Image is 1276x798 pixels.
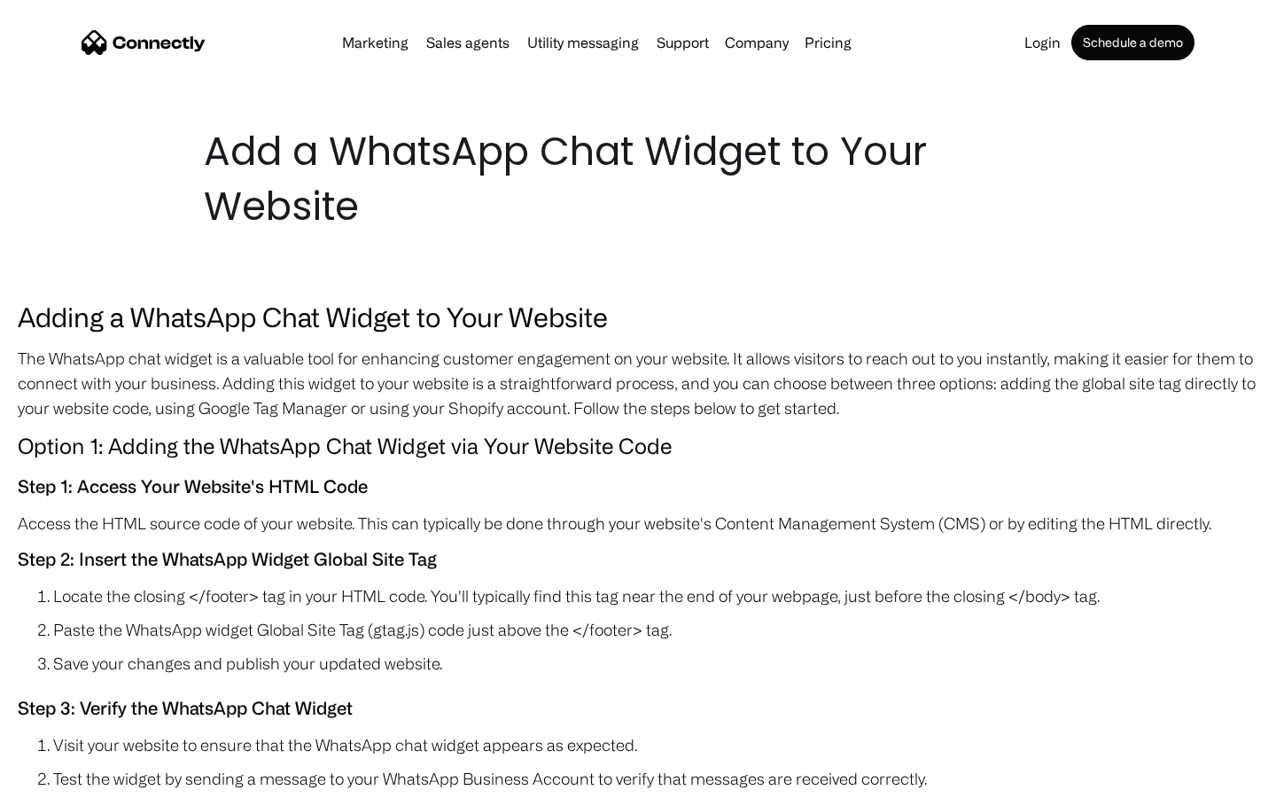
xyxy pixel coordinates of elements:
[650,35,716,50] a: Support
[520,35,646,50] a: Utility messaging
[53,651,1258,676] li: Save your changes and publish your updated website.
[18,511,1258,536] p: Access the HTML source code of your website. This can typically be done through your website's Co...
[35,767,106,792] ul: Language list
[18,346,1258,420] p: The WhatsApp chat widget is a valuable tool for enhancing customer engagement on your website. It...
[335,35,416,50] a: Marketing
[18,429,1258,463] h4: Option 1: Adding the WhatsApp Chat Widget via Your Website Code
[53,766,1258,791] li: Test the widget by sending a message to your WhatsApp Business Account to verify that messages ar...
[1017,35,1068,50] a: Login
[53,583,1258,608] li: Locate the closing </footer> tag in your HTML code. You'll typically find this tag near the end o...
[53,732,1258,757] li: Visit your website to ensure that the WhatsApp chat widget appears as expected.
[18,544,1258,575] h5: Step 2: Insert the WhatsApp Widget Global Site Tag
[18,472,1258,502] h5: Step 1: Access Your Website's HTML Code
[725,30,789,55] div: Company
[18,767,106,792] aside: Language selected: English
[18,296,1258,337] h3: Adding a WhatsApp Chat Widget to Your Website
[419,35,517,50] a: Sales agents
[53,617,1258,642] li: Paste the WhatsApp widget Global Site Tag (gtag.js) code just above the </footer> tag.
[1071,25,1194,60] a: Schedule a demo
[204,124,1072,234] h1: Add a WhatsApp Chat Widget to Your Website
[797,35,859,50] a: Pricing
[18,693,1258,724] h5: Step 3: Verify the WhatsApp Chat Widget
